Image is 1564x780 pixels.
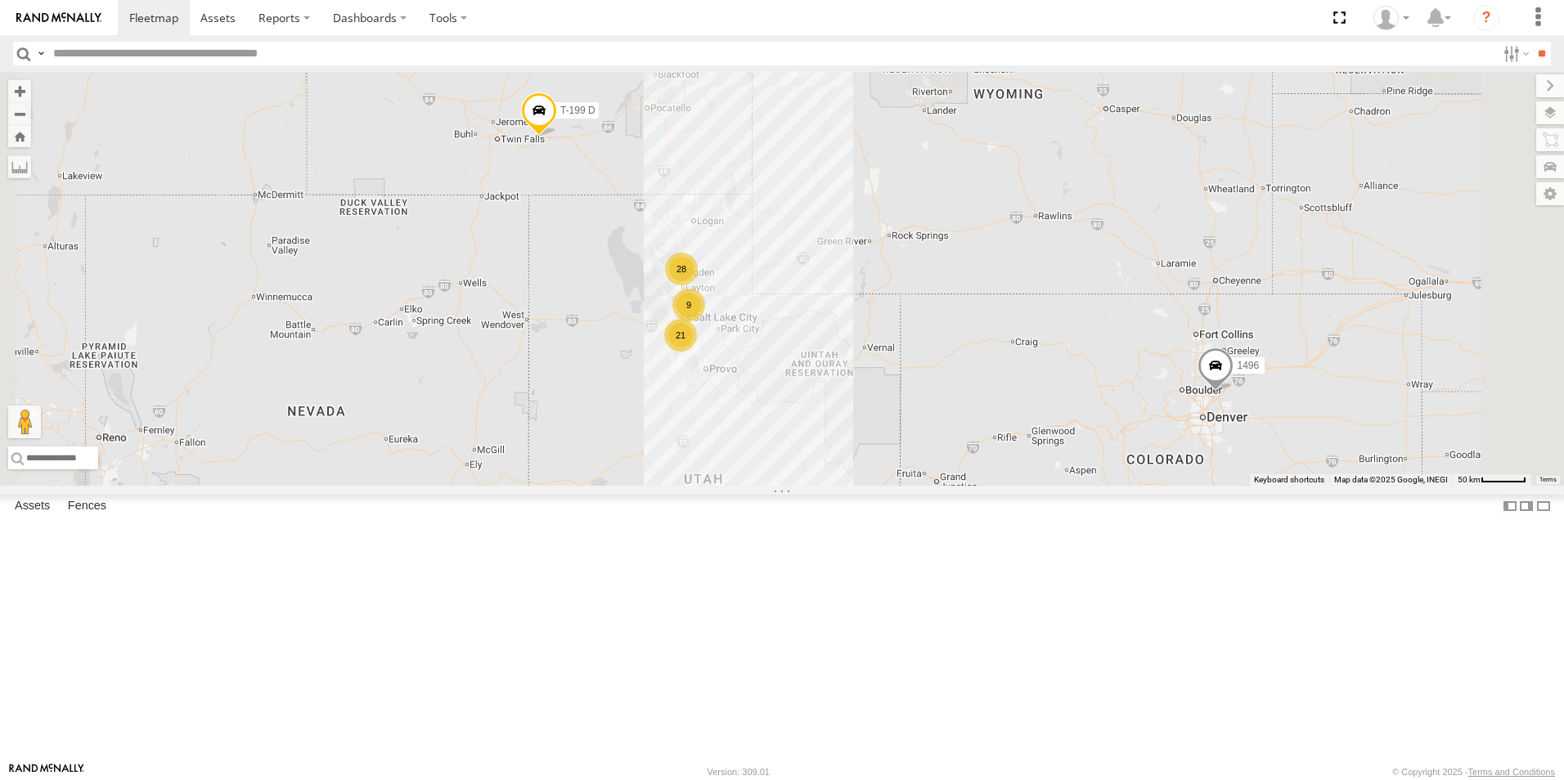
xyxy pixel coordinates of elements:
[664,319,697,352] div: 21
[8,125,31,147] button: Zoom Home
[8,155,31,178] label: Measure
[672,289,705,321] div: 9
[708,767,770,777] div: Version: 309.01
[34,42,47,65] label: Search Query
[1254,474,1324,486] button: Keyboard shortcuts
[8,406,41,438] button: Drag Pegman onto the map to open Street View
[8,80,31,102] button: Zoom in
[7,495,58,518] label: Assets
[560,105,595,116] span: T-199 D
[1334,475,1448,484] span: Map data ©2025 Google, INEGI
[1468,767,1555,777] a: Terms and Conditions
[1473,5,1499,31] i: ?
[1453,474,1531,486] button: Map Scale: 50 km per 52 pixels
[1497,42,1532,65] label: Search Filter Options
[60,495,115,518] label: Fences
[1392,767,1555,777] div: © Copyright 2025 -
[1368,6,1415,30] div: Keith Washburn
[9,764,84,780] a: Visit our Website
[1539,477,1557,483] a: Terms (opens in new tab)
[1536,182,1564,205] label: Map Settings
[16,12,101,24] img: rand-logo.svg
[1502,495,1518,518] label: Dock Summary Table to the Left
[1518,495,1535,518] label: Dock Summary Table to the Right
[1237,361,1259,372] span: 1496
[8,102,31,125] button: Zoom out
[1458,475,1481,484] span: 50 km
[665,253,698,285] div: 28
[1535,495,1552,518] label: Hide Summary Table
